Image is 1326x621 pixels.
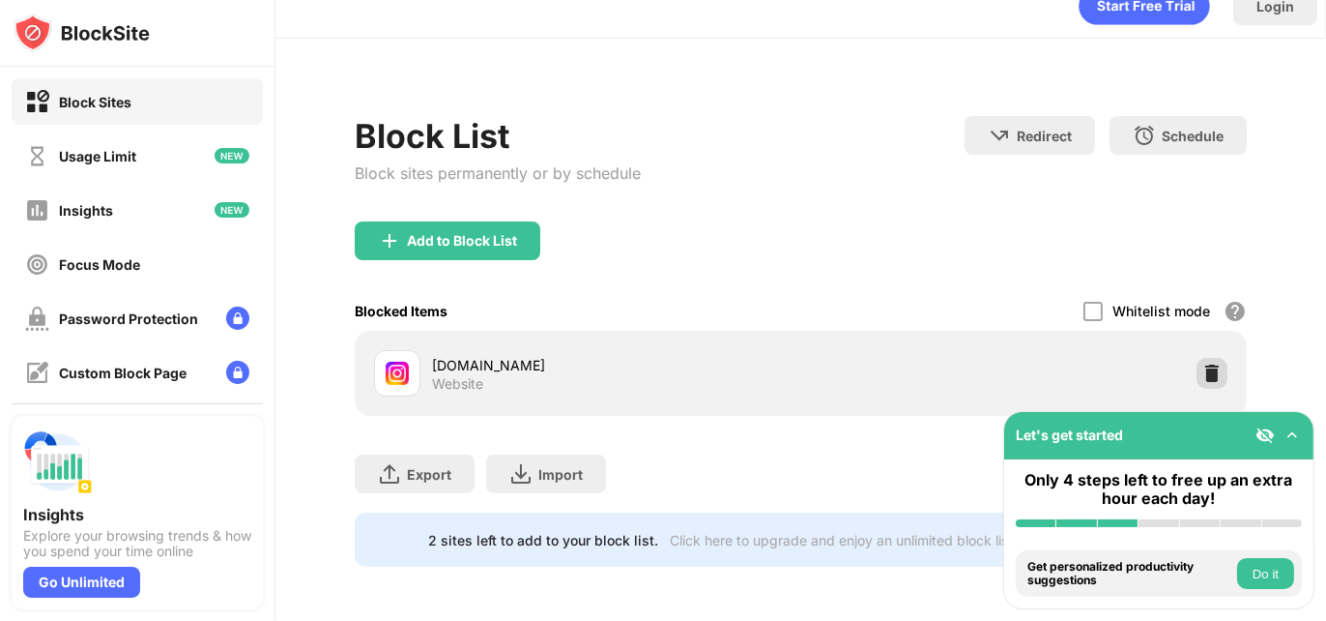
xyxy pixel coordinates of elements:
[1016,471,1302,508] div: Only 4 steps left to free up an extra hour each day!
[25,144,49,168] img: time-usage-off.svg
[1162,128,1224,144] div: Schedule
[1016,427,1123,443] div: Let's get started
[1237,558,1294,589] button: Do it
[407,233,517,249] div: Add to Block List
[23,428,93,497] img: push-insights.svg
[1255,426,1275,445] img: eye-not-visible.svg
[14,14,150,52] img: logo-blocksite.svg
[59,94,131,110] div: Block Sites
[59,310,198,327] div: Password Protection
[1283,426,1302,445] img: omni-setup-toggle.svg
[671,532,1018,548] div: Click here to upgrade and enjoy an unlimited block list.
[538,466,583,483] div: Import
[355,116,641,156] div: Block List
[386,362,409,385] img: favicons
[25,361,49,385] img: customize-block-page-off.svg
[23,505,251,524] div: Insights
[59,256,140,273] div: Focus Mode
[429,532,659,548] div: 2 sites left to add to your block list.
[25,198,49,222] img: insights-off.svg
[226,307,249,330] img: lock-menu.svg
[226,361,249,384] img: lock-menu.svg
[407,466,451,483] div: Export
[23,528,251,559] div: Explore your browsing trends & how you spend your time online
[23,567,140,598] div: Go Unlimited
[25,90,49,114] img: block-on.svg
[1112,303,1210,319] div: Whitelist mode
[1027,560,1232,588] div: Get personalized productivity suggestions
[25,307,49,331] img: password-protection-off.svg
[59,202,113,219] div: Insights
[1017,128,1072,144] div: Redirect
[355,303,447,319] div: Blocked Items
[432,355,800,375] div: [DOMAIN_NAME]
[355,163,641,183] div: Block sites permanently or by schedule
[59,365,187,381] div: Custom Block Page
[25,252,49,277] img: focus-off.svg
[215,148,249,163] img: new-icon.svg
[59,148,136,164] div: Usage Limit
[432,375,483,393] div: Website
[215,202,249,218] img: new-icon.svg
